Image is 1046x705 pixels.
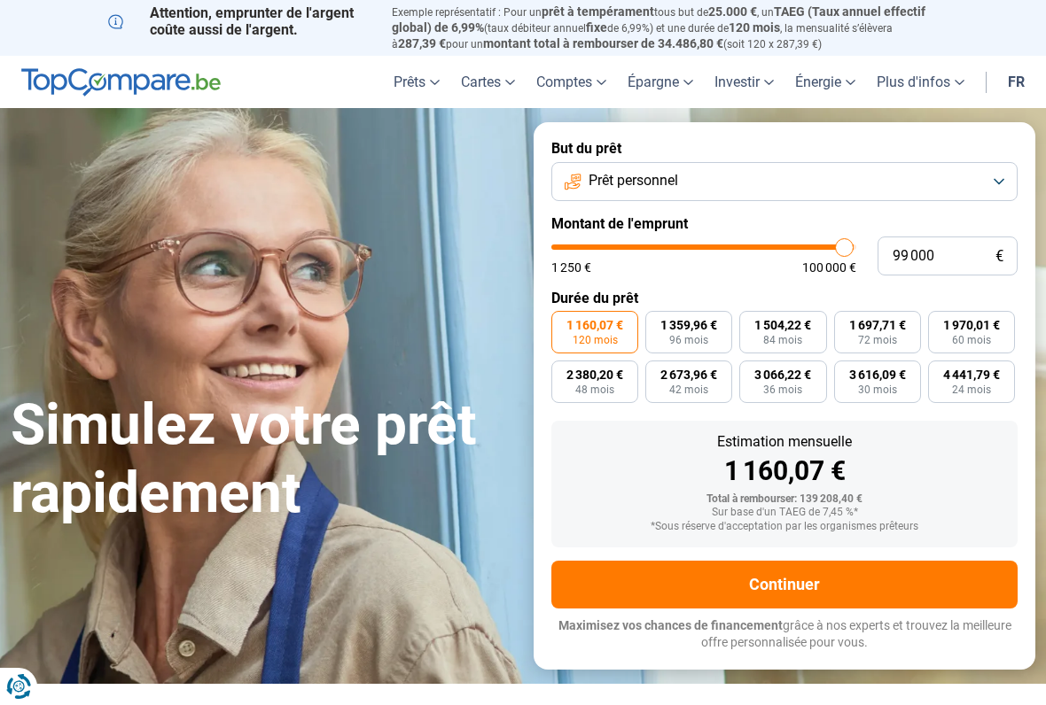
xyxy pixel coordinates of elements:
[566,368,623,381] span: 2 380,20 €
[763,335,802,345] span: 84 mois
[551,215,1018,232] label: Montant de l'emprunt
[866,56,975,108] a: Plus d'infos
[754,368,811,381] span: 3 066,22 €
[729,20,780,35] span: 120 mois
[708,4,757,19] span: 25.000 €
[558,618,783,632] span: Maximisez vos chances de financement
[849,319,906,331] span: 1 697,71 €
[551,162,1018,201] button: Prêt personnel
[952,335,991,345] span: 60 mois
[551,617,1018,652] p: grâce à nos experts et trouvez la meilleure offre personnalisée pour vous.
[551,140,1018,157] label: But du prêt
[669,384,708,395] span: 42 mois
[542,4,654,19] span: prêt à tempérament
[398,36,446,50] span: 287,39 €
[566,435,1003,449] div: Estimation mensuelle
[858,384,897,395] span: 30 mois
[566,507,1003,519] div: Sur base d'un TAEG de 7,45 %*
[704,56,784,108] a: Investir
[21,68,221,97] img: TopCompare
[566,458,1003,484] div: 1 160,07 €
[108,4,371,38] p: Attention, emprunter de l'argent coûte aussi de l'argent.
[392,4,938,51] p: Exemple représentatif : Pour un tous but de , un (taux débiteur annuel de 6,99%) et une durée de ...
[483,36,723,50] span: montant total à rembourser de 34.486,80 €
[551,290,1018,306] label: Durée du prêt
[849,368,906,381] span: 3 616,09 €
[858,335,897,345] span: 72 mois
[526,56,617,108] a: Comptes
[575,384,614,395] span: 48 mois
[617,56,704,108] a: Épargne
[392,4,925,35] span: TAEG (Taux annuel effectif global) de 6,99%
[660,319,717,331] span: 1 359,96 €
[997,56,1035,108] a: fr
[383,56,450,108] a: Prêts
[551,561,1018,608] button: Continuer
[763,384,802,395] span: 36 mois
[784,56,866,108] a: Énergie
[586,20,607,35] span: fixe
[952,384,991,395] span: 24 mois
[995,249,1003,264] span: €
[660,368,717,381] span: 2 673,96 €
[551,261,591,274] span: 1 250 €
[573,335,618,345] span: 120 mois
[754,319,811,331] span: 1 504,22 €
[450,56,526,108] a: Cartes
[566,493,1003,506] div: Total à rembourser: 139 208,40 €
[589,171,678,190] span: Prêt personnel
[802,261,856,274] span: 100 000 €
[669,335,708,345] span: 96 mois
[566,521,1003,533] div: *Sous réserve d'acceptation par les organismes prêteurs
[11,391,512,528] h1: Simulez votre prêt rapidement
[943,368,1000,381] span: 4 441,79 €
[943,319,1000,331] span: 1 970,01 €
[566,319,623,331] span: 1 160,07 €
